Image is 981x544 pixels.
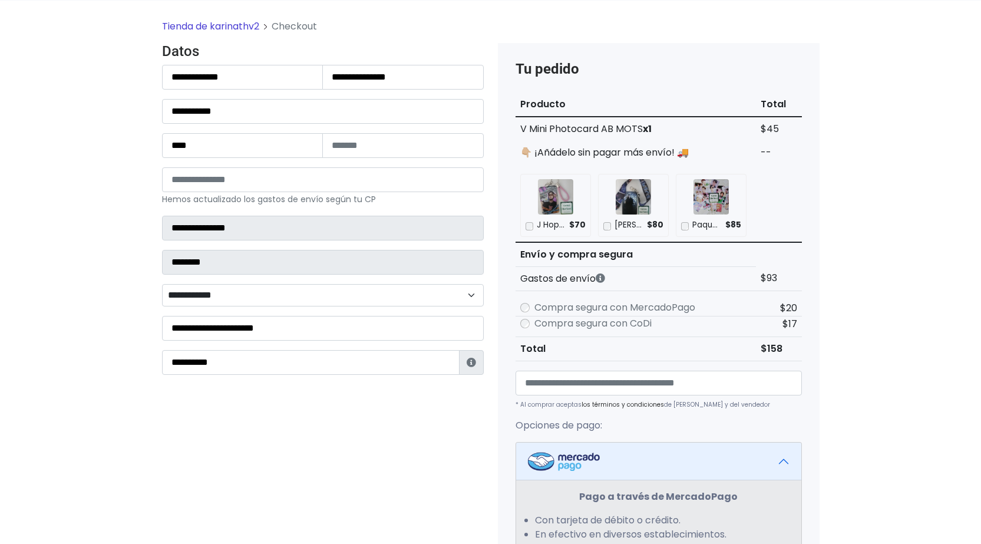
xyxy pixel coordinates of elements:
[516,266,757,291] th: Gastos de envío
[516,141,757,164] td: 👇🏼 ¡Añádelo sin pagar más envío! 🚚
[756,266,801,291] td: $93
[467,358,476,367] i: Estafeta lo usará para ponerse en contacto en caso de tener algún problema con el envío
[579,490,738,503] strong: Pago a través de MercadoPago
[782,317,797,331] span: $17
[162,43,484,60] h4: Datos
[162,19,259,33] a: Tienda de karinathv2
[162,193,376,205] small: Hemos actualizado los gastos de envío según tu CP
[528,452,600,471] img: Mercadopago Logo
[647,219,663,231] span: $80
[516,61,802,78] h4: Tu pedido
[259,19,317,34] li: Checkout
[756,141,801,164] td: --
[535,513,782,527] li: Con tarjeta de débito o crédito.
[538,179,573,215] img: J Hope Holder para Photocard
[643,122,652,136] strong: x1
[756,117,801,141] td: $45
[692,219,721,231] p: Paquete de 50 stickers 3x3cm
[616,179,651,215] img: SUGA Holder con correa
[615,219,643,231] p: SUGA Holder con correa
[780,301,797,315] span: $20
[596,273,605,283] i: Los gastos de envío dependen de códigos postales. ¡Te puedes llevar más productos en un solo envío !
[537,219,565,231] p: J Hope Holder para Photocard
[756,93,801,117] th: Total
[569,219,586,231] span: $70
[162,19,820,43] nav: breadcrumb
[756,337,801,361] td: $158
[516,93,757,117] th: Producto
[534,316,652,331] label: Compra segura con CoDi
[534,301,695,315] label: Compra segura con MercadoPago
[535,527,782,542] li: En efectivo en diversos establecimientos.
[725,219,741,231] span: $85
[516,117,757,141] td: V Mini Photocard AB MOTS
[516,337,757,361] th: Total
[582,400,664,409] a: los términos y condiciones
[516,242,757,267] th: Envío y compra segura
[516,400,802,409] p: * Al comprar aceptas de [PERSON_NAME] y del vendedor
[693,179,729,215] img: Paquete de 50 stickers 3x3cm
[516,418,802,433] p: Opciones de pago:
